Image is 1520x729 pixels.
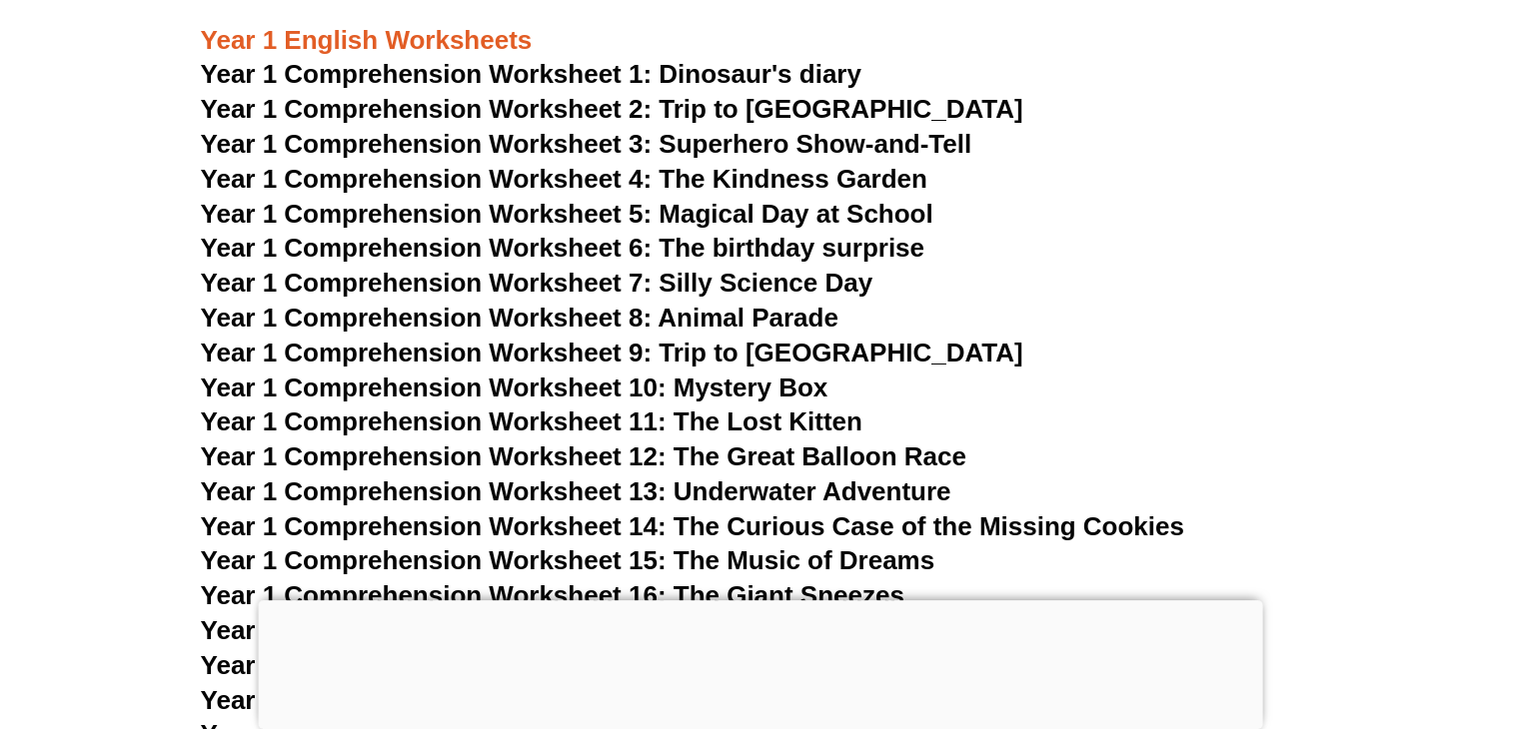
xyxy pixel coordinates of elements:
a: Year 1 Comprehension Worksheet 16: The Giant Sneezes [201,580,904,610]
a: Year 1 Comprehension Worksheet 4: The Kindness Garden [201,164,927,194]
iframe: Chat Widget [1187,504,1520,729]
a: Year 1 Comprehension Worksheet 10: Mystery Box [201,372,828,402]
a: Year 1 Comprehension Worksheet 13: Underwater Adventure [201,476,951,506]
a: Year 1 Comprehension Worksheet 11: The Lost Kitten [201,406,862,436]
a: Year 1 Comprehension Worksheet 17: The Time-Travelling Toy Box [201,615,1025,645]
a: Year 1 Comprehension Worksheet 3: Superhero Show-and-Tell [201,129,972,159]
a: Year 1 Comprehension Worksheet 9: Trip to [GEOGRAPHIC_DATA] [201,338,1023,367]
a: Year 1 Comprehension Worksheet 14: The Curious Case of the Missing Cookies [201,511,1184,541]
a: Year 1 Comprehension Worksheet 5: Magical Day at School [201,199,933,229]
a: Year 1 Comprehension Worksheet 6: The birthday surprise [201,233,924,263]
a: Year 1 Comprehension Worksheet 19: The Amazing Game [201,685,913,715]
h3: Year 1 English Worksheets [201,24,1320,58]
a: Year 1 Comprehension Worksheet 7: Silly Science Day [201,268,873,298]
a: Year 1 Comprehension Worksheet 2: Trip to [GEOGRAPHIC_DATA] [201,94,1023,124]
iframe: Advertisement [258,600,1262,724]
a: Year 1 Comprehension Worksheet 15: The Music of Dreams [201,545,935,575]
a: Year 1 Comprehension Worksheet 12: The Great Balloon Race [201,441,966,471]
a: Year 1 Comprehension Worksheet 8: Animal Parade [201,303,838,333]
a: Year 1 Comprehension Worksheet 18: The Friendly Fox [201,650,881,680]
a: Year 1 Comprehension Worksheet 1: Dinosaur's diary [201,59,861,89]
